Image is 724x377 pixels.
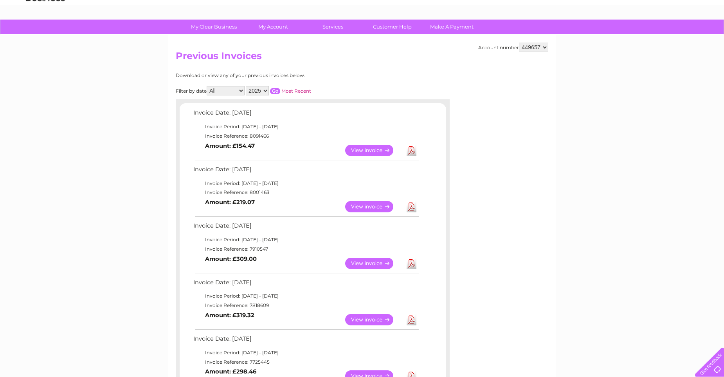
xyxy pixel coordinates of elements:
td: Invoice Period: [DATE] - [DATE] [191,122,420,131]
a: View [345,201,403,212]
a: Download [407,258,416,269]
a: Customer Help [360,20,425,34]
a: View [345,258,403,269]
td: Invoice Period: [DATE] - [DATE] [191,179,420,188]
td: Invoice Period: [DATE] - [DATE] [191,291,420,301]
b: Amount: £154.47 [205,142,255,149]
a: My Clear Business [182,20,246,34]
img: logo.png [25,20,65,44]
h2: Previous Invoices [176,50,548,65]
a: Download [407,201,416,212]
a: Telecoms [628,33,651,39]
td: Invoice Reference: 7818609 [191,301,420,310]
b: Amount: £309.00 [205,255,257,262]
td: Invoice Date: [DATE] [191,108,420,122]
td: Invoice Period: [DATE] - [DATE] [191,348,420,357]
b: Amount: £298.46 [205,368,256,375]
td: Invoice Date: [DATE] [191,164,420,179]
a: Download [407,145,416,156]
a: My Account [241,20,306,34]
a: Make A Payment [420,20,484,34]
td: Invoice Reference: 7910547 [191,244,420,254]
a: Most Recent [281,88,311,94]
td: Invoice Date: [DATE] [191,221,420,235]
td: Invoice Date: [DATE] [191,334,420,348]
a: 0333 014 3131 [576,4,630,14]
b: Amount: £219.07 [205,199,255,206]
a: Water [586,33,601,39]
a: Services [301,20,365,34]
a: View [345,145,403,156]
td: Invoice Reference: 8001463 [191,188,420,197]
div: Filter by date [176,86,381,95]
a: View [345,314,403,325]
b: Amount: £319.32 [205,312,254,319]
a: Blog [656,33,667,39]
div: Download or view any of your previous invoices below. [176,73,381,78]
div: Account number [478,43,548,52]
td: Invoice Reference: 8091466 [191,131,420,141]
a: Contact [672,33,691,39]
td: Invoice Period: [DATE] - [DATE] [191,235,420,244]
a: Log out [699,33,717,39]
td: Invoice Date: [DATE] [191,277,420,292]
td: Invoice Reference: 7725445 [191,357,420,367]
div: Clear Business is a trading name of Verastar Limited (registered in [GEOGRAPHIC_DATA] No. 3667643... [178,4,548,38]
a: Energy [606,33,623,39]
a: Download [407,314,416,325]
